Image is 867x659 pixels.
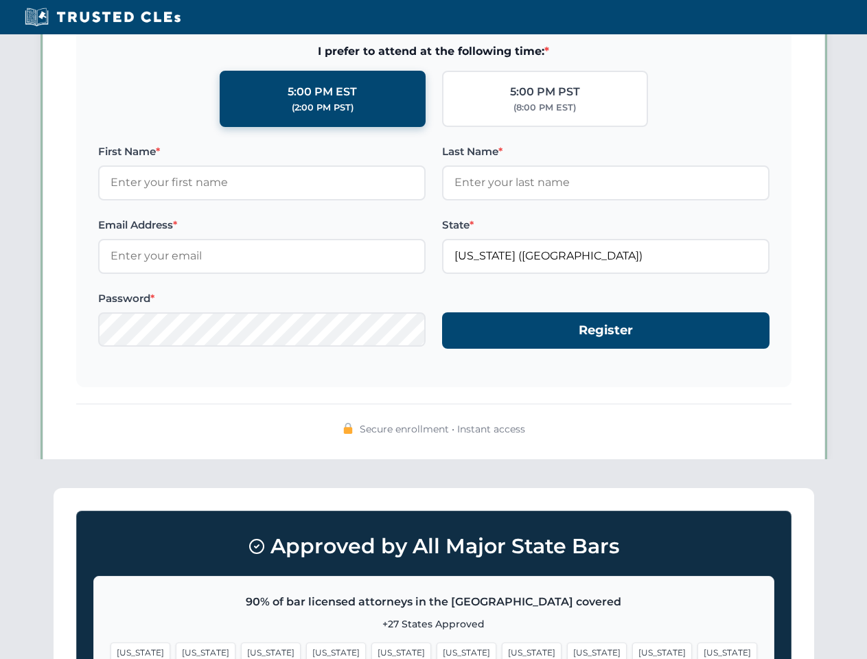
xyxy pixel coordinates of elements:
[442,165,770,200] input: Enter your last name
[360,421,525,437] span: Secure enrollment • Instant access
[93,528,774,565] h3: Approved by All Major State Bars
[111,593,757,611] p: 90% of bar licensed attorneys in the [GEOGRAPHIC_DATA] covered
[442,312,770,349] button: Register
[442,143,770,160] label: Last Name
[111,616,757,632] p: +27 States Approved
[21,7,185,27] img: Trusted CLEs
[292,101,354,115] div: (2:00 PM PST)
[288,83,357,101] div: 5:00 PM EST
[98,217,426,233] label: Email Address
[343,423,354,434] img: 🔒
[98,290,426,307] label: Password
[510,83,580,101] div: 5:00 PM PST
[442,239,770,273] input: Florida (FL)
[513,101,576,115] div: (8:00 PM EST)
[98,239,426,273] input: Enter your email
[442,217,770,233] label: State
[98,143,426,160] label: First Name
[98,43,770,60] span: I prefer to attend at the following time:
[98,165,426,200] input: Enter your first name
